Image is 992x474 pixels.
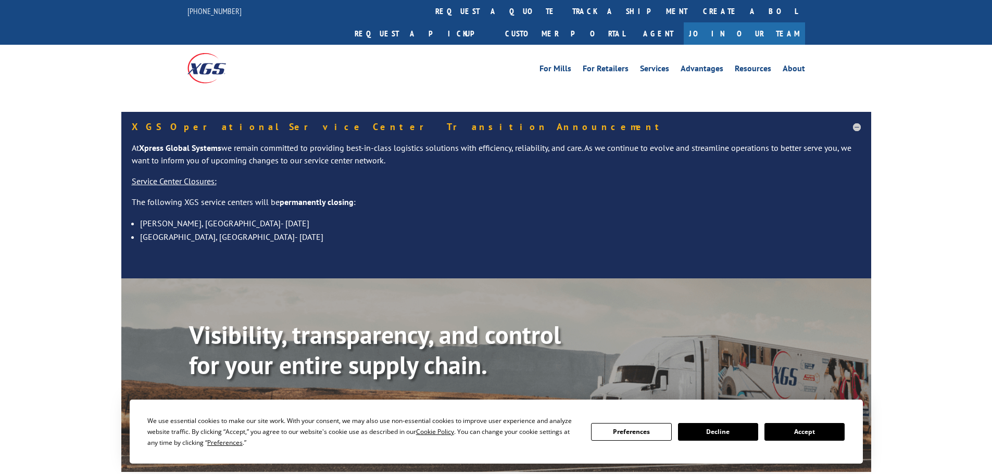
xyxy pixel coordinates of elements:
[735,65,771,76] a: Resources
[132,196,861,217] p: The following XGS service centers will be :
[132,122,861,132] h5: XGS Operational Service Center Transition Announcement
[678,423,758,441] button: Decline
[130,400,863,464] div: Cookie Consent Prompt
[132,176,217,186] u: Service Center Closures:
[591,423,671,441] button: Preferences
[139,143,221,153] strong: Xpress Global Systems
[187,6,242,16] a: [PHONE_NUMBER]
[189,318,561,381] b: Visibility, transparency, and control for your entire supply chain.
[764,423,845,441] button: Accept
[640,65,669,76] a: Services
[140,230,861,244] li: [GEOGRAPHIC_DATA], [GEOGRAPHIC_DATA]- [DATE]
[681,65,723,76] a: Advantages
[497,22,633,45] a: Customer Portal
[783,65,805,76] a: About
[539,65,571,76] a: For Mills
[416,427,454,436] span: Cookie Policy
[147,415,579,448] div: We use essential cookies to make our site work. With your consent, we may also use non-essential ...
[207,438,243,447] span: Preferences
[347,22,497,45] a: Request a pickup
[684,22,805,45] a: Join Our Team
[140,216,861,230] li: [PERSON_NAME], [GEOGRAPHIC_DATA]- [DATE]
[132,142,861,175] p: At we remain committed to providing best-in-class logistics solutions with efficiency, reliabilit...
[633,22,684,45] a: Agent
[583,65,629,76] a: For Retailers
[280,197,354,207] strong: permanently closing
